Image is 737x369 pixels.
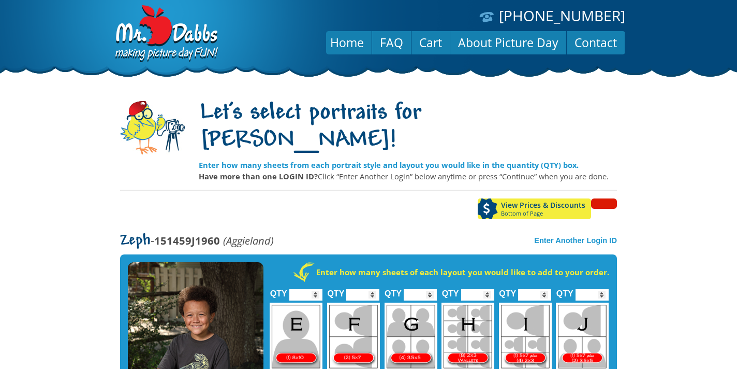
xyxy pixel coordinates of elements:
span: Bottom of Page [501,210,591,217]
a: About Picture Day [450,30,566,55]
a: FAQ [372,30,411,55]
a: Contact [567,30,625,55]
label: QTY [270,278,287,303]
a: Home [322,30,372,55]
a: Enter Another Login ID [534,236,617,245]
label: QTY [499,278,516,303]
em: (Aggieland) [223,233,274,248]
span: Zeph [120,233,151,249]
label: QTY [385,278,402,303]
label: QTY [556,278,573,303]
strong: Enter how many sheets of each layout you would like to add to your order. [316,267,609,277]
a: Cart [411,30,450,55]
a: View Prices & DiscountsBottom of Page [478,198,591,219]
p: Click “Enter Another Login” below anytime or press “Continue” when you are done. [199,171,617,182]
strong: Have more than one LOGIN ID? [199,171,318,181]
img: camera-mascot [120,101,185,154]
a: [PHONE_NUMBER] [499,6,625,25]
p: - [120,235,274,247]
strong: Enter how many sheets from each portrait style and layout you would like in the quantity (QTY) box. [199,160,579,170]
label: QTY [327,278,344,303]
strong: 151459J1960 [154,233,220,248]
label: QTY [442,278,459,303]
h1: Let's select portraits for [PERSON_NAME]! [199,100,617,155]
img: Dabbs Company [112,5,219,63]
